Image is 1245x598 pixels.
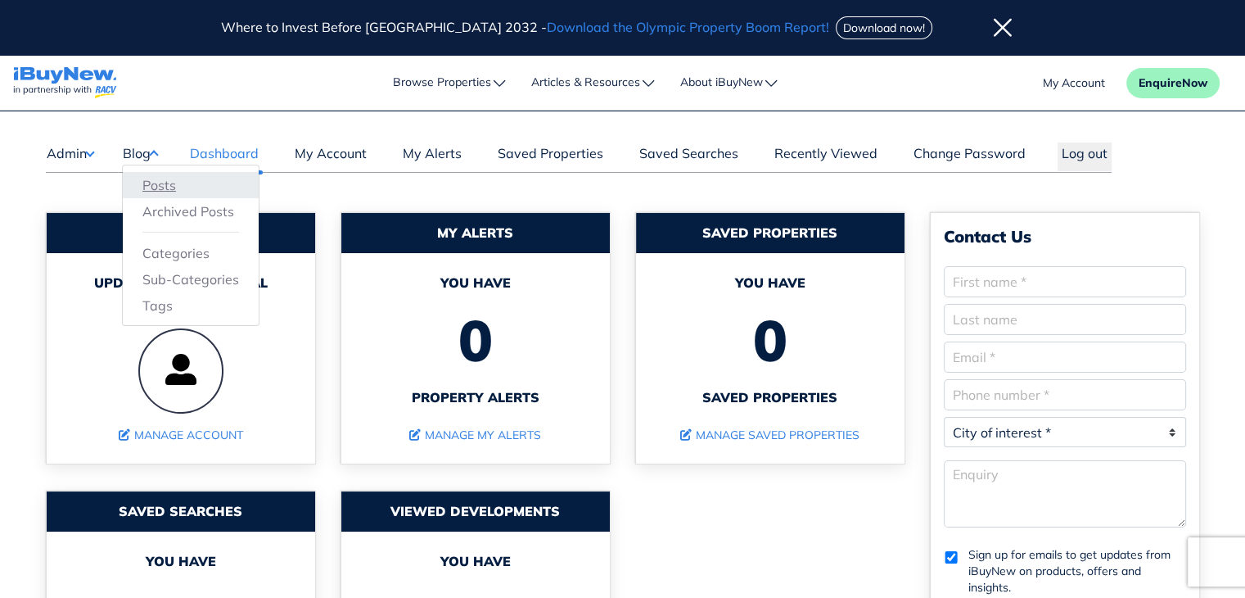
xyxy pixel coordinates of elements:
span: Saved properties [652,387,888,407]
span: You have [358,551,593,571]
div: Saved Searches [47,492,315,532]
span: Now [1182,75,1207,90]
a: Saved Properties [494,143,607,171]
button: EnquireNow [1126,68,1220,98]
button: Log out [1058,143,1112,171]
div: My Alerts [341,213,610,253]
a: Manage Account [119,428,243,442]
a: Recently Viewed [770,143,882,171]
div: My Account [47,213,315,253]
label: Sign up for emails to get updates from iBuyNew on products, offers and insights. [968,546,1186,596]
span: property alerts [358,387,593,407]
img: user [138,328,223,414]
button: Admin [46,143,94,164]
a: Change Password [909,143,1030,171]
a: Categories [142,243,239,263]
a: My Account [291,143,371,171]
a: Archived Posts [142,202,239,221]
div: Update your personal details here [63,273,299,312]
a: navigations [13,63,117,103]
span: Download the Olympic Property Boom Report! [547,19,829,35]
input: Email * [944,342,1186,373]
a: Tags [142,296,239,315]
span: 0 [358,292,593,387]
span: Where to Invest Before [GEOGRAPHIC_DATA] 2032 - [221,19,832,35]
a: Manage Saved Properties [680,428,859,442]
input: Enter a valid phone number [944,379,1186,410]
span: You have [63,551,299,571]
a: Sub-Categories [142,270,239,289]
input: Last name [944,304,1186,335]
a: Posts [142,175,239,195]
span: 0 [652,292,888,387]
div: Contact Us [944,226,1186,247]
div: Viewed developments [341,492,610,532]
div: Saved Properties [636,213,904,253]
a: Dashboard [186,143,263,171]
span: You have [652,273,888,292]
button: Blog [122,143,158,164]
span: You have [358,273,593,292]
a: Manage My Alerts [409,428,541,442]
img: logo [13,67,117,99]
input: First name * [944,266,1186,297]
a: My Alerts [399,143,466,171]
a: account [1043,75,1105,92]
a: Saved Searches [635,143,742,171]
button: Download now! [836,16,932,39]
